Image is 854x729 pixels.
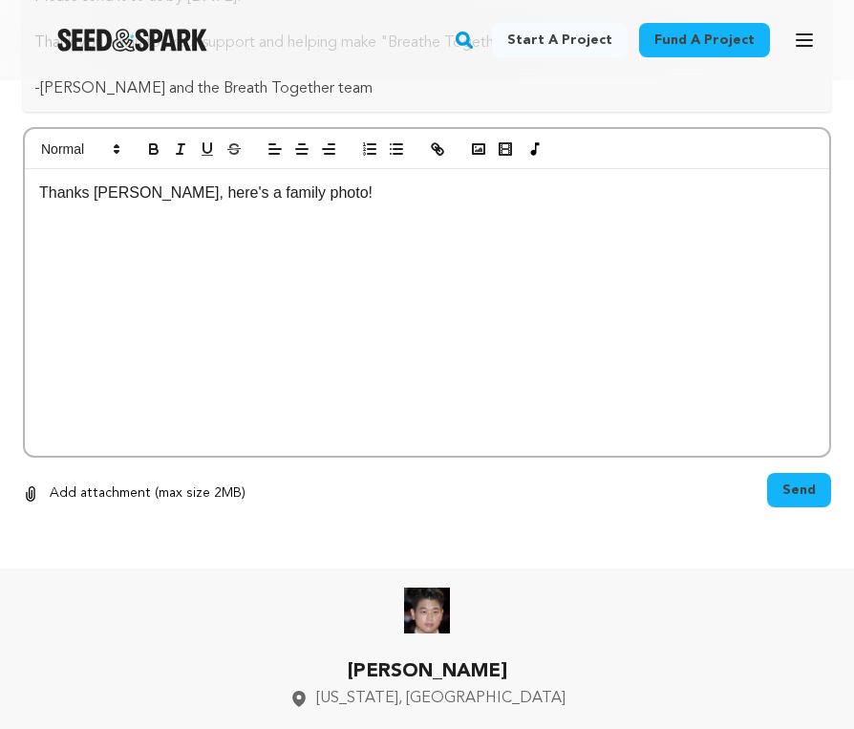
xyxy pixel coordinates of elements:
p: Thanks [PERSON_NAME], here's a family photo! [39,181,815,205]
button: Add attachment (max size 2MB) [23,473,246,515]
button: Send [767,473,831,507]
p: -[PERSON_NAME] and the Breath Together team [34,77,820,100]
p: Add attachment (max size 2MB) [50,482,246,505]
p: [PERSON_NAME] [289,656,566,687]
a: Start a project [492,23,628,57]
img: Seed&Spark Logo Dark Mode [57,29,207,52]
a: Fund a project [639,23,770,57]
img: Ki Hong Lee Photo [404,588,450,633]
span: Send [782,481,816,500]
span: [US_STATE], [GEOGRAPHIC_DATA] [316,687,566,710]
a: Seed&Spark Homepage [57,29,207,52]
